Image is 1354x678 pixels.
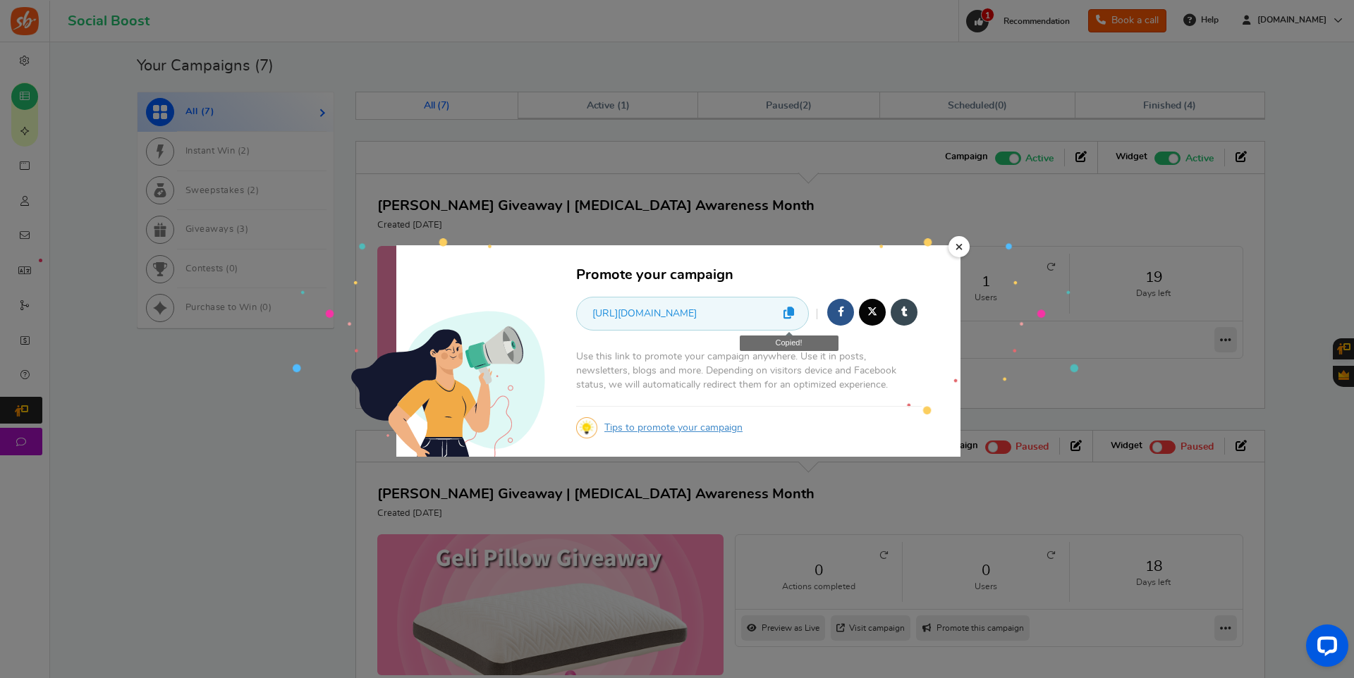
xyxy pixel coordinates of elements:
[740,335,838,350] div: Copied!
[949,236,970,257] a: ×
[576,266,922,284] h4: Promote your campaign
[1295,619,1354,678] iframe: LiveChat chat widget
[576,350,922,407] p: Use this link to promote your campaign anywhere. Use it in posts, newsletters, blogs and more. De...
[604,423,743,433] a: Tips to promote your campaign
[343,311,545,457] img: Promote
